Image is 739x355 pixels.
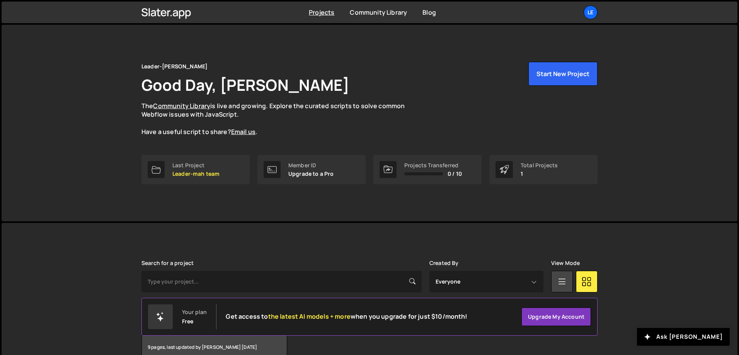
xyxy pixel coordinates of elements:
h1: Good Day, [PERSON_NAME] [141,74,349,95]
p: Upgrade to a Pro [288,171,334,177]
a: Email us [231,127,255,136]
a: Blog [422,8,436,17]
a: Community Library [350,8,407,17]
a: Upgrade my account [521,307,591,326]
button: Start New Project [528,62,598,86]
p: The is live and growing. Explore the curated scripts to solve common Webflow issues with JavaScri... [141,102,420,136]
div: Total Projects [521,162,558,168]
a: Last Project Leader-mah team [141,155,250,184]
button: Ask [PERSON_NAME] [637,328,730,346]
div: Leader-[PERSON_NAME] [141,62,208,71]
span: 0 / 10 [448,171,462,177]
a: Projects [309,8,334,17]
div: Projects Transferred [404,162,462,168]
label: Created By [429,260,459,266]
div: Last Project [172,162,220,168]
div: Member ID [288,162,334,168]
a: Le [584,5,598,19]
p: 1 [521,171,558,177]
div: Your plan [182,309,207,315]
input: Type your project... [141,271,422,292]
div: Free [182,318,194,324]
h2: Get access to when you upgrade for just $10/month! [226,313,467,320]
p: Leader-mah team [172,171,220,177]
label: Search for a project [141,260,194,266]
span: the latest AI models + more [268,312,351,321]
label: View Mode [551,260,580,266]
a: Community Library [153,102,210,110]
